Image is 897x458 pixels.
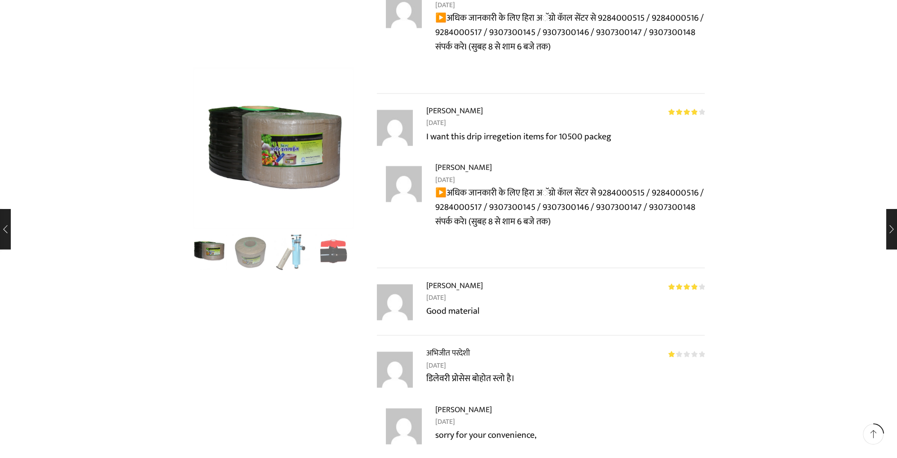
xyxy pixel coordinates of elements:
time: [DATE] [426,117,705,129]
strong: [PERSON_NAME] [435,403,492,416]
strong: [PERSON_NAME] [435,160,492,173]
li: 4 / 10 [315,234,352,270]
strong: [PERSON_NAME] [426,279,483,292]
span: Rated out of 5 [668,283,698,289]
p: ▶️अधिक जानकारी के लिए हिरा अॅग्रो कॅाल सेंटर से 9284000515 / 9284000516 / 9284000517 / 9307300145... [435,11,705,54]
a: ball-vavle [315,234,352,271]
time: [DATE] [426,292,705,303]
time: [DATE] [435,174,705,186]
time: [DATE] [435,416,705,427]
p: Good material [426,303,705,318]
li: 1 / 10 [190,234,228,270]
img: Heera-super-clean-filter [274,234,311,271]
p: sorry for your convenience, [435,427,705,442]
img: Flow Control Valve [315,234,352,271]
div: Rated 4 out of 5 [668,109,705,115]
div: Rated 4 out of 5 [668,283,705,289]
li: 2 / 10 [232,234,269,270]
span: Rated out of 5 [668,351,676,357]
a: Drip Package Flat Inline2 [232,234,269,271]
img: Flat Inline [190,232,228,270]
div: Rated 1 out of 5 [668,351,705,357]
img: Flat Inline Drip Package [232,234,269,271]
span: Rated out of 5 [668,109,698,115]
li: 3 / 10 [274,234,311,270]
p: I want this drip irregetion items for 10500 packeg [426,129,705,143]
p: ▶️अधिक जानकारी के लिए हिरा अॅग्रो कॅाल सेंटर से 9284000515 / 9284000516 / 9284000517 / 9307300145... [435,185,705,228]
strong: अभिजीत परदेशी [426,346,470,359]
time: [DATE] [426,360,705,371]
p: डिलेवरी प्रोसेस बोहोत स्लो है। [426,371,705,385]
div: 1 / 10 [193,67,354,229]
strong: [PERSON_NAME] [426,104,483,117]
